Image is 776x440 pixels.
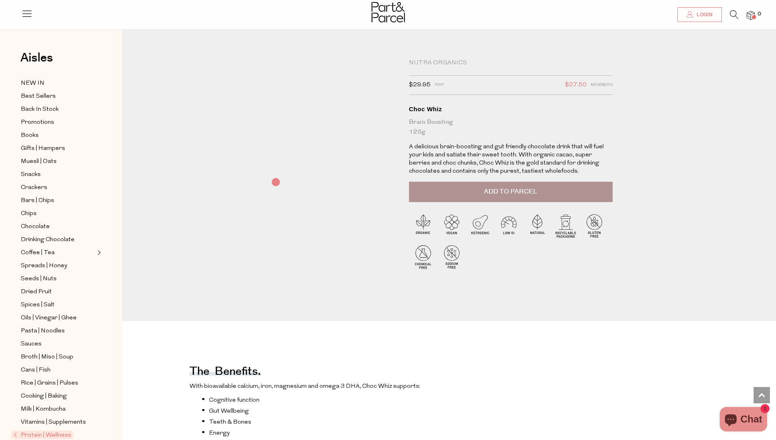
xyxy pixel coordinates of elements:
li: Teeth & Bones [202,418,519,426]
span: Crackers [21,183,47,193]
span: Seeds | Nuts [21,274,57,284]
a: Chocolate [21,222,95,232]
h4: The benefits. [189,370,261,376]
div: Nutra Organics [409,59,613,67]
a: Broth | Miso | Soup [21,352,95,362]
span: Broth | Miso | Soup [21,352,73,362]
span: Milk | Kombucha [21,405,66,414]
a: Snacks [21,169,95,180]
img: P_P-ICONS-Live_Bec_V11_Ketogenic.svg [466,211,495,240]
a: Promotions [21,117,95,128]
span: Login [695,11,712,18]
a: Books [21,130,95,141]
span: Best Sellers [21,92,56,101]
span: RRP [435,80,444,90]
span: Dried Fruit [21,287,52,297]
a: Coffee | Tea [21,248,95,258]
span: Cans | Fish [21,365,51,375]
a: Crackers [21,183,95,193]
a: Chips [21,209,95,219]
a: Muesli | Oats [21,156,95,167]
div: Choc Whiz [409,105,613,113]
span: Gifts | Hampers [21,144,65,154]
img: P_P-ICONS-Live_Bec_V11_Sodium_Free.svg [437,242,466,271]
span: Back In Stock [21,105,59,114]
a: NEW IN [21,78,95,88]
span: 0 [756,11,763,18]
a: Drinking Chocolate [21,235,95,245]
span: Spices | Salt [21,300,55,310]
img: Part&Parcel [372,2,405,22]
a: Rice | Grains | Pulses [21,378,95,388]
img: P_P-ICONS-Live_Bec_V11_Vegan.svg [437,211,466,240]
span: $29.95 [409,80,431,90]
span: Protein | Wellness [11,431,73,439]
a: Pasta | Noodles [21,326,95,336]
p: A delicious brain-boosting and gut friendly chocolate drink that will fuel your kids and satiate ... [409,143,613,176]
a: Cooking | Baking [21,391,95,401]
span: $27.50 [565,80,587,90]
a: Dried Fruit [21,287,95,297]
span: Vitamins | Supplements [21,418,86,427]
img: P_P-ICONS-Live_Bec_V11_Natural.svg [523,211,552,240]
div: Brain Boosting 125g [409,117,613,137]
span: Cooking | Baking [21,392,67,401]
a: Spreads | Honey [21,261,95,271]
a: Spices | Salt [21,300,95,310]
span: Coffee | Tea [21,248,55,258]
a: Cans | Fish [21,365,95,375]
span: Rice | Grains | Pulses [21,378,78,388]
a: Login [677,7,722,22]
span: NEW IN [21,79,44,88]
span: Members [591,80,613,90]
span: Books [21,131,39,141]
span: Spreads | Honey [21,261,67,271]
a: Aisles [20,52,53,72]
span: Promotions [21,118,54,128]
span: Muesli | Oats [21,157,57,167]
img: P_P-ICONS-Live_Bec_V11_Recyclable_Packaging.svg [552,211,580,240]
a: Best Sellers [21,91,95,101]
span: Sauces [21,339,42,349]
span: Add to Parcel [484,187,537,196]
img: P_P-ICONS-Live_Bec_V11_Chemical_Free.svg [409,242,437,271]
a: Protein | Wellness [13,430,95,440]
a: Gifts | Hampers [21,143,95,154]
a: Sauces [21,339,95,349]
inbox-online-store-chat: Shopify online store chat [717,407,769,433]
li: Cognitive function [202,396,519,404]
a: 0 [747,11,755,20]
a: Back In Stock [21,104,95,114]
span: Snacks [21,170,41,180]
img: P_P-ICONS-Live_Bec_V11_Organic.svg [409,211,437,240]
a: Oils | Vinegar | Ghee [21,313,95,323]
span: Oils | Vinegar | Ghee [21,313,77,323]
button: Expand/Collapse Coffee | Tea [95,248,101,257]
a: Seeds | Nuts [21,274,95,284]
a: Milk | Kombucha [21,404,95,414]
img: P_P-ICONS-Live_Bec_V11_Low_Gi.svg [495,211,523,240]
span: Chips [21,209,37,219]
span: Bars | Chips [21,196,54,206]
span: Chocolate [21,222,50,232]
img: P_P-ICONS-Live_Bec_V11_Gluten_Free.svg [580,211,609,240]
li: Energy [202,429,519,437]
button: Add to Parcel [409,182,613,202]
a: Vitamins | Supplements [21,417,95,427]
span: Drinking Chocolate [21,235,75,245]
span: Aisles [20,49,53,67]
li: Gut Wellbeing [202,407,519,415]
p: With bioavailable calcium, iron, magnesium and omega 3 DHA, Choc Whiz supports: [189,381,519,392]
span: Pasta | Noodles [21,326,65,336]
a: Bars | Chips [21,196,95,206]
